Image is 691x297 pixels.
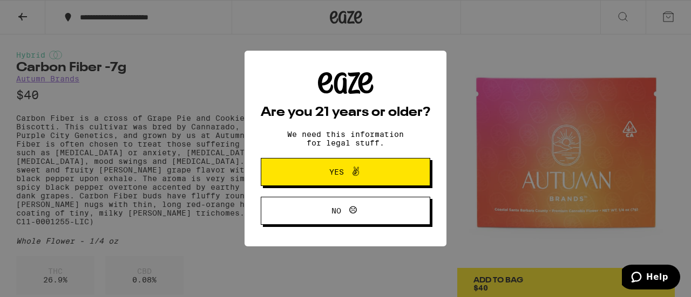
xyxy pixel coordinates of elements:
[331,207,341,215] span: No
[261,158,430,186] button: Yes
[261,197,430,225] button: No
[278,130,413,147] p: We need this information for legal stuff.
[329,168,344,176] span: Yes
[261,106,430,119] h2: Are you 21 years or older?
[622,265,680,292] iframe: Opens a widget where you can find more information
